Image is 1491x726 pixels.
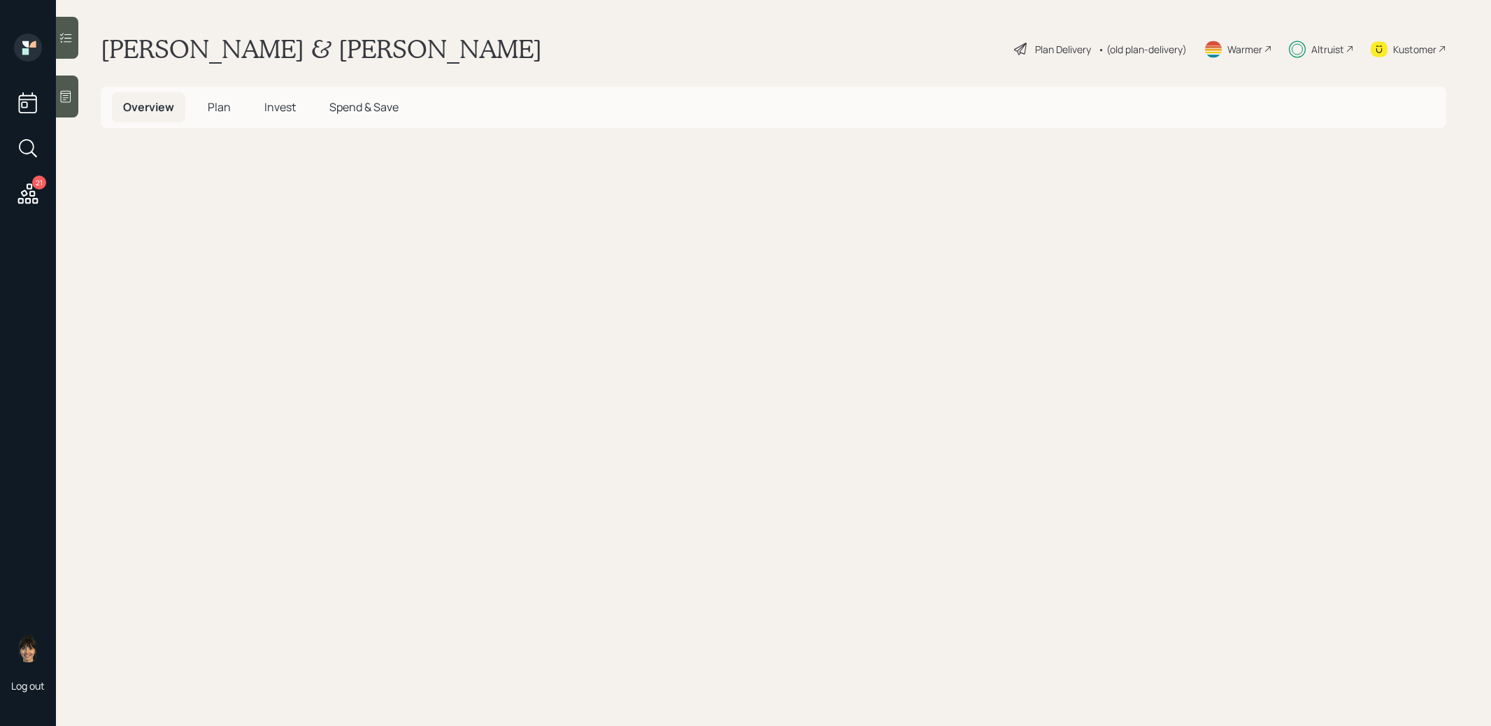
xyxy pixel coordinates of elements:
[208,99,231,115] span: Plan
[11,679,45,692] div: Log out
[1035,42,1091,57] div: Plan Delivery
[1098,42,1187,57] div: • (old plan-delivery)
[1227,42,1262,57] div: Warmer
[1393,42,1436,57] div: Kustomer
[14,634,42,662] img: treva-nostdahl-headshot.png
[264,99,296,115] span: Invest
[123,99,174,115] span: Overview
[32,176,46,190] div: 21
[101,34,542,64] h1: [PERSON_NAME] & [PERSON_NAME]
[329,99,399,115] span: Spend & Save
[1311,42,1344,57] div: Altruist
